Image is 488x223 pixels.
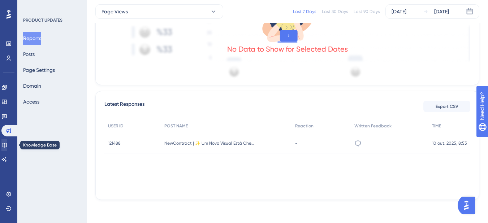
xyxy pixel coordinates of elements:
[432,123,441,129] span: TIME
[432,140,467,146] span: 10 out. 2025, 8:53
[23,95,39,108] button: Access
[227,44,348,54] div: No Data to Show for Selected Dates
[458,194,479,216] iframe: UserGuiding AI Assistant Launcher
[164,123,188,129] span: POST NAME
[295,140,297,146] span: -
[354,123,392,129] span: Written Feedback
[102,7,128,16] span: Page Views
[23,64,55,76] button: Page Settings
[108,123,124,129] span: USER ID
[104,100,144,113] span: Latest Responses
[322,9,348,14] div: Last 30 Days
[108,140,121,146] span: 121488
[293,9,316,14] div: Last 7 Days
[23,17,62,23] div: PRODUCT UPDATES
[434,7,449,16] div: [DATE]
[23,79,41,92] button: Domain
[423,101,470,112] button: Export CSV
[95,4,223,19] button: Page Views
[392,7,406,16] div: [DATE]
[295,123,314,129] span: Reaction
[23,48,35,61] button: Posts
[354,9,380,14] div: Last 90 Days
[17,2,45,10] span: Need Help?
[164,140,255,146] span: NewContract | ✨ Um Novo Visual Está Chegando! 🚀
[436,104,458,109] span: Export CSV
[23,32,41,45] button: Reports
